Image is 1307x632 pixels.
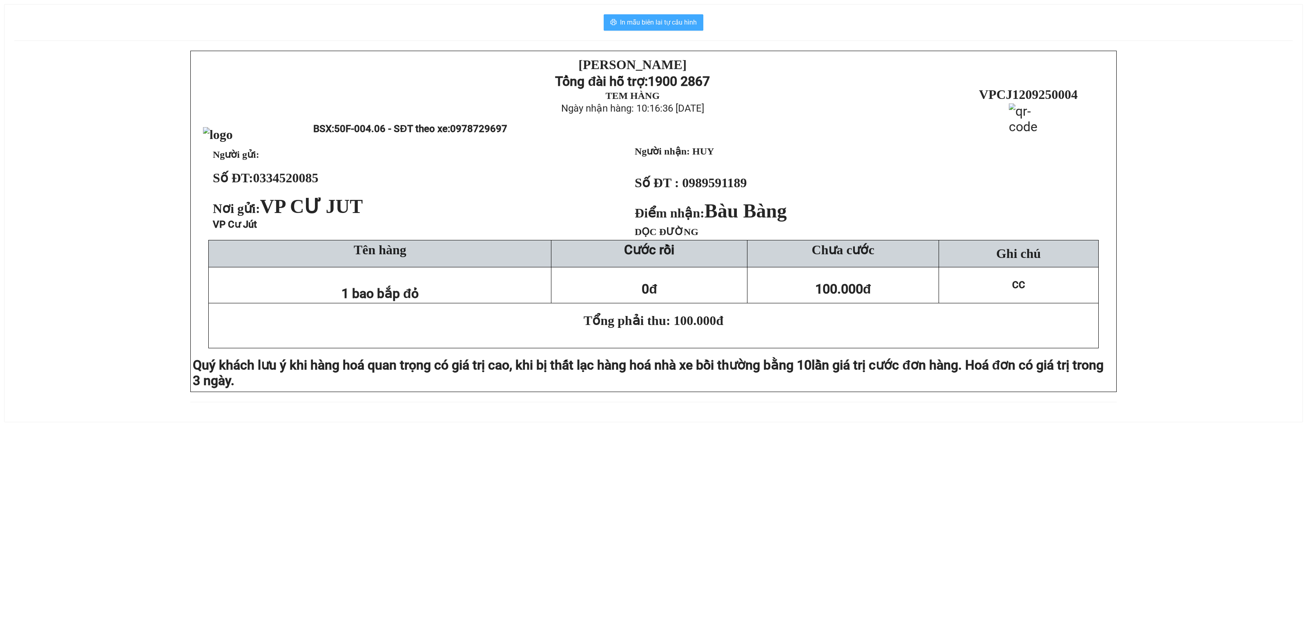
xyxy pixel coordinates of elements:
strong: 1900 2867 [648,74,710,89]
span: 0989591189 [682,175,747,190]
span: 50F-004.06 - SĐT theo xe: [334,123,507,134]
strong: Tổng đài hỗ trợ: [555,74,648,89]
span: 0334520085 [253,170,319,185]
span: Ghi chú [996,246,1041,261]
strong: Điểm nhận: [635,206,787,220]
span: CC [1012,279,1025,291]
strong: Số ĐT: [213,170,319,185]
span: Tên hàng [354,242,406,257]
span: Chưa cước [812,242,874,257]
span: DỌC ĐƯỜNG [635,226,698,237]
strong: Người nhận: [635,146,690,157]
span: 0978729697 [450,123,507,134]
img: logo [203,127,233,142]
span: VPCJ1209250004 [979,87,1078,102]
strong: TEM HÀNG [605,90,660,101]
span: Quý khách lưu ý khi hàng hoá quan trọng có giá trị cao, khi bị thất lạc hàng hoá nhà xe bồi thườn... [193,357,812,373]
span: In mẫu biên lai tự cấu hình [620,17,697,27]
span: Người gửi: [213,149,259,160]
strong: [PERSON_NAME] [578,57,687,72]
img: qr-code [1009,103,1048,142]
span: Nơi gửi: [213,201,366,216]
span: HUY [692,146,714,157]
span: VP CƯ JUT [260,195,363,217]
span: Tổng phải thu: 100.000đ [584,313,723,328]
strong: Số ĐT : [635,175,679,190]
span: 0đ [642,281,657,297]
span: VP Cư Jút [213,219,257,230]
span: 1 bao bắp đỏ [341,286,419,301]
span: Bàu Bàng [705,200,787,222]
span: Ngày nhận hàng: 10:16:36 [DATE] [561,103,704,114]
strong: Cước rồi [624,242,674,258]
span: lần giá trị cước đơn hàng. Hoá đơn có giá trị trong 3 ngày. [193,357,1104,388]
span: BSX: [313,123,507,134]
button: printerIn mẫu biên lai tự cấu hình [604,14,703,31]
span: 100.000đ [815,281,871,297]
span: printer [610,19,617,27]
